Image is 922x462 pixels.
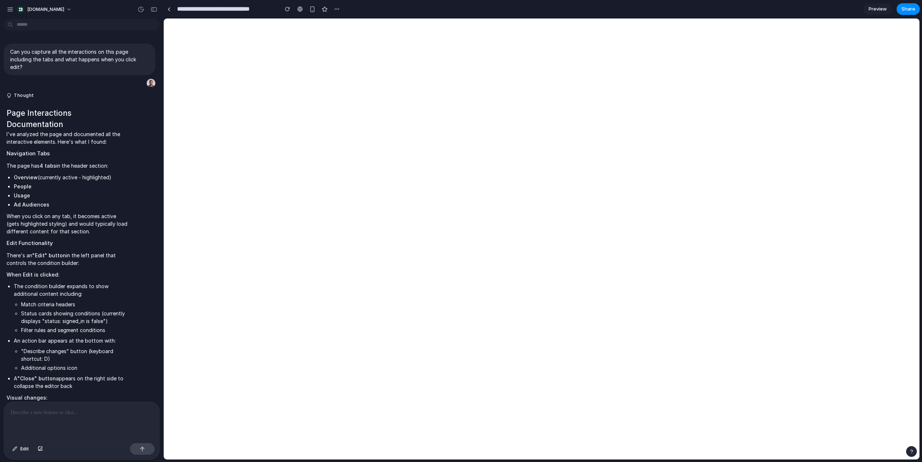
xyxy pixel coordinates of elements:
[7,271,60,278] strong: When Edit is clicked:
[863,3,892,15] a: Preview
[21,364,128,372] li: Additional options icon
[14,4,76,15] button: [DOMAIN_NAME]
[7,107,128,130] h1: Page Interactions Documentation
[9,443,33,455] button: Edit
[7,212,128,235] p: When you click on any tab, it becomes active (gets highlighted styling) and would typically load ...
[14,192,30,199] strong: Usage
[7,239,128,248] h2: Edit Functionality
[21,300,128,308] li: Match criteria headers
[14,173,128,181] li: (currently active - highlighted)
[14,337,128,372] li: An action bar appears at the bottom with:
[7,130,128,146] p: I've analyzed the page and documented all the interactive elements. Here's what I found:
[14,174,38,180] strong: Overview
[32,252,66,258] strong: "Edit" button
[7,162,128,169] p: The page has in the header section:
[14,201,49,208] strong: Ad Audiences
[7,252,128,267] p: There's an in the left panel that controls the condition builder:
[7,394,48,401] strong: Visual changes:
[7,150,128,158] h2: Navigation Tabs
[10,48,149,71] p: Can you capture all the interactions on this page including the tabs and what happens when you cl...
[20,445,29,453] span: Edit
[21,347,128,363] li: "Describe changes" button (keyboard shortcut: D)
[897,3,920,15] button: Share
[869,5,887,13] span: Preview
[14,183,32,189] strong: People
[14,375,128,390] li: A appears on the right side to collapse the editor back
[17,375,56,381] strong: "Close" button
[901,5,915,13] span: Share
[14,282,128,334] li: The condition builder expands to show additional content including:
[40,163,56,169] strong: 4 tabs
[21,326,128,334] li: Filter rules and segment conditions
[27,6,64,13] span: [DOMAIN_NAME]
[21,310,128,325] li: Status cards showing conditions (currently displays "status: signed_in is false")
